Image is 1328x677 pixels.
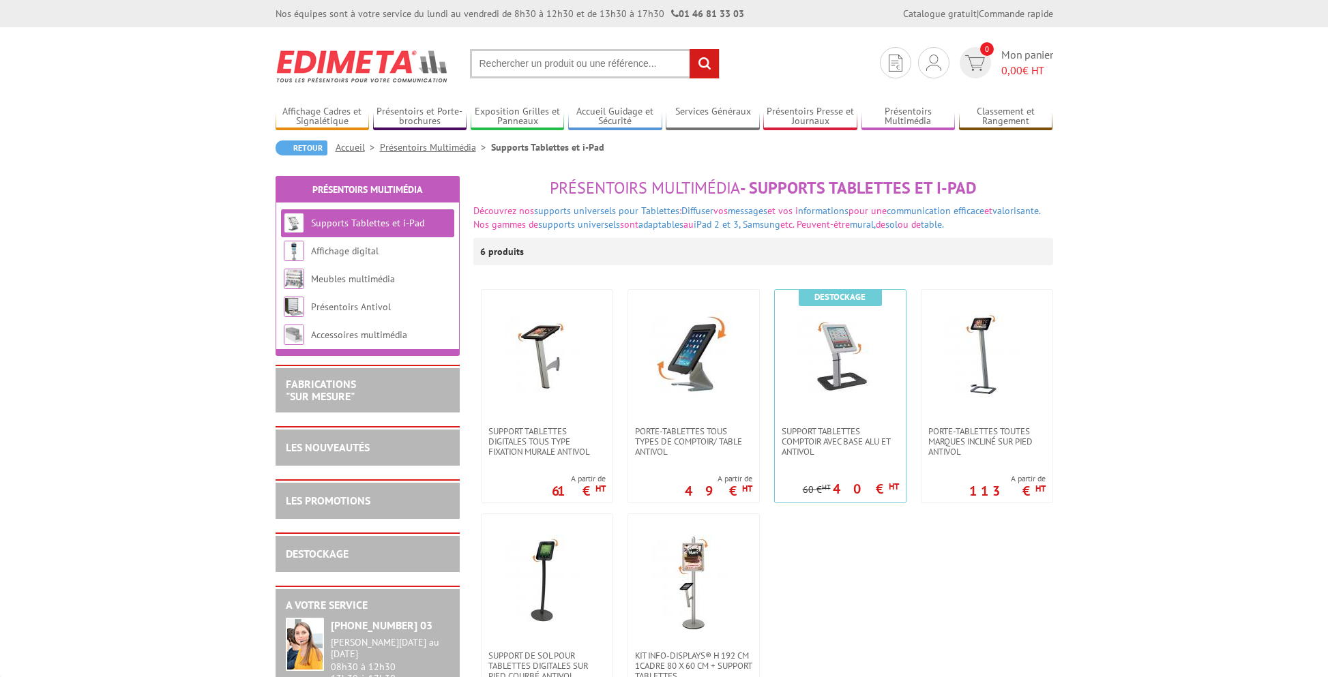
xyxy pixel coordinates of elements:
sup: HT [742,483,752,494]
a: DESTOCKAGE [286,547,349,560]
a: LES PROMOTIONS [286,494,370,507]
a: Affichage Cadres et Signalétique [276,106,370,128]
a: Accueil [336,141,380,153]
a: Support Tablettes Comptoir avec base alu et antivol [775,426,906,457]
p: 61 € [552,487,606,495]
img: devis rapide [889,55,902,72]
a: Meubles multimédia [311,273,395,285]
a: LES NOUVEAUTÉS [286,440,370,454]
span: € HT [1001,63,1053,78]
sup: HT [822,482,831,492]
div: | [903,7,1053,20]
a: supports universels pour Tablettes [534,205,679,217]
a: table. [921,218,944,230]
p: 49 € [685,487,752,495]
a: Présentoirs Antivol [311,301,391,313]
div: [PERSON_NAME][DATE] au [DATE] [331,637,449,660]
a: FABRICATIONS"Sur Mesure" [286,377,356,403]
img: Meubles multimédia [284,269,304,289]
img: Edimeta [276,41,449,91]
img: Porte-Tablettes toutes marques incliné sur pied antivol [939,310,1035,406]
span: : vos et vos i pour une et [679,205,1040,217]
a: supports universels [538,218,620,230]
p: 60 € [803,485,831,495]
span: A partir de [969,473,1046,484]
img: Support de sol pour tablettes digitales sur pied courbé antivol [499,535,595,630]
span: Porte-Tablettes toutes marques incliné sur pied antivol [928,426,1046,457]
a: Services Généraux [666,106,760,128]
a: Affichage digital [311,245,379,257]
span: 0,00 [1001,63,1022,77]
img: widget-service.jpg [286,618,324,671]
a: Présentoirs Presse et Journaux [763,106,857,128]
a: valorisante. [992,205,1040,217]
img: devis rapide [965,55,985,71]
span: 0 [980,42,994,56]
p: 113 € [969,487,1046,495]
img: Support Tablettes Comptoir avec base alu et antivol [793,310,888,406]
span: Support Tablettes Digitales tous type fixation murale antivol [488,426,606,457]
a: communication [887,205,951,217]
p: 40 € [833,485,899,493]
img: Présentoirs Antivol [284,297,304,317]
img: Supports Tablettes et i-Pad [284,213,304,233]
li: Supports Tablettes et i-Pad [491,140,604,154]
a: Accueil Guidage et Sécurité [568,106,662,128]
input: Rechercher un produit ou une référence... [470,49,720,78]
img: Support Tablettes Digitales tous type fixation murale antivol [499,310,595,406]
a: Porte-Tablettes tous types de comptoir/ table antivol [628,426,759,457]
a: mural, [850,218,876,230]
a: Supports Tablettes et i-Pad [311,217,424,229]
img: Porte-Tablettes tous types de comptoir/ table antivol [646,310,741,406]
a: Support Tablettes Digitales tous type fixation murale antivol [482,426,613,457]
p: 6 produits [480,238,531,265]
span: A partir de [685,473,752,484]
span: Porte-Tablettes tous types de comptoir/ table antivol [635,426,752,457]
a: iPad 2 et 3, [694,218,740,230]
div: Nos équipes sont à votre service du lundi au vendredi de 8h30 à 12h30 et de 13h30 à 17h30 [276,7,744,20]
a: adaptables [638,218,683,230]
a: Catalogue gratuit [903,7,977,20]
a: Présentoirs Multimédia [380,141,491,153]
img: Kit Info-Displays® H 192 cm 1cadre 80 x 60 cm + support Tablettes [646,535,741,630]
strong: [PHONE_NUMBER] 03 [331,618,432,632]
a: sol [885,218,898,230]
span: sont au etc. Peuvent-être de ou de [620,218,944,230]
span: Présentoirs Multimédia [550,177,740,198]
h2: A votre service [286,599,449,612]
strong: 01 46 81 33 03 [671,7,744,20]
a: Retour [276,140,327,155]
a: Samsung [743,218,780,230]
font: Découvrez nos [473,205,534,217]
input: rechercher [690,49,719,78]
h1: - Supports Tablettes et i-Pad [473,179,1053,197]
a: Classement et Rangement [959,106,1053,128]
a: Présentoirs Multimédia [312,183,422,196]
a: efficace [954,205,984,217]
a: Accessoires multimédia [311,329,407,341]
a: Porte-Tablettes toutes marques incliné sur pied antivol [921,426,1052,457]
span: Mon panier [1001,47,1053,78]
a: nformations [798,205,849,217]
sup: HT [889,481,899,492]
a: Présentoirs et Porte-brochures [373,106,467,128]
sup: HT [1035,483,1046,494]
img: devis rapide [926,55,941,71]
img: Accessoires multimédia [284,325,304,345]
a: Présentoirs Multimédia [861,106,956,128]
a: devis rapide 0 Mon panier 0,00€ HT [956,47,1053,78]
a: Commande rapide [979,7,1053,20]
sup: HT [595,483,606,494]
span: A partir de [552,473,606,484]
span: Nos gammes de [473,218,538,230]
img: Affichage digital [284,241,304,261]
b: Destockage [814,291,866,303]
a: Exposition Grilles et Panneaux [471,106,565,128]
a: Diffuser [681,205,713,217]
a: messages [728,205,767,217]
span: Support Tablettes Comptoir avec base alu et antivol [782,426,899,457]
